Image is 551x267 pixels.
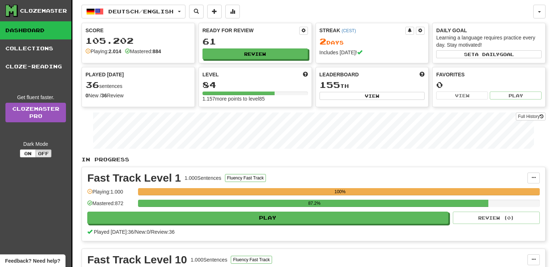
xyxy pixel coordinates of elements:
[153,48,161,54] strong: 884
[20,7,67,14] div: Clozemaster
[185,174,221,182] div: 1.000 Sentences
[320,27,406,34] div: Streak
[189,5,204,18] button: Search sentences
[436,27,542,34] div: Daily Goal
[419,71,425,78] span: This week in points, UTC
[320,37,425,46] div: Day s
[85,80,191,90] div: sentences
[85,80,99,90] span: 36
[436,92,488,99] button: View
[5,103,66,122] a: ClozemasterPro
[36,149,51,157] button: Off
[320,49,425,56] div: Includes [DATE]!
[85,93,88,98] strong: 0
[207,5,222,18] button: Add sentence to collection
[475,52,500,57] span: a daily
[203,48,308,59] button: Review
[108,8,174,14] span: Deutsch / English
[225,174,266,182] button: Fluency Fast Track
[87,254,187,265] div: Fast Track Level 10
[94,229,134,235] span: Played [DATE]: 36
[5,140,66,148] div: Dark Mode
[303,71,308,78] span: Score more points to level up
[5,257,60,264] span: Open feedback widget
[436,34,542,48] div: Learning a language requires practice every day. Stay motivated!
[203,95,308,102] div: 1.157 more points to level 85
[140,188,540,195] div: 100%
[320,71,359,78] span: Leaderboard
[134,229,135,235] span: /
[140,200,488,207] div: 87.2%
[82,5,185,18] button: Deutsch/English
[191,256,227,263] div: 1.000 Sentences
[342,28,356,33] a: (CEST)
[87,188,134,200] div: Playing: 1.000
[203,71,219,78] span: Level
[516,113,546,120] button: Full History
[20,149,36,157] button: On
[82,156,546,163] p: In Progress
[320,92,425,100] button: View
[320,80,340,90] span: 155
[203,37,308,46] div: 61
[490,92,542,99] button: Play
[85,48,121,55] div: Playing:
[87,212,448,224] button: Play
[135,229,150,235] span: New: 0
[453,212,540,224] button: Review (0)
[151,229,175,235] span: Review: 36
[85,71,124,78] span: Played [DATE]
[5,94,66,101] div: Get fluent faster.
[109,48,121,54] strong: 2.014
[85,27,191,34] div: Score
[320,80,425,90] div: th
[87,173,181,183] div: Fast Track Level 1
[203,27,299,34] div: Ready for Review
[320,36,326,46] span: 2
[436,80,542,89] div: 0
[150,229,151,235] span: /
[125,48,161,55] div: Mastered:
[225,5,240,18] button: More stats
[203,80,308,89] div: 84
[101,93,107,98] strong: 36
[85,92,191,99] div: New / Review
[87,200,134,212] div: Mastered: 872
[436,50,542,58] button: Seta dailygoal
[436,71,542,78] div: Favorites
[231,256,272,264] button: Fluency Fast Track
[85,36,191,45] div: 105.202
